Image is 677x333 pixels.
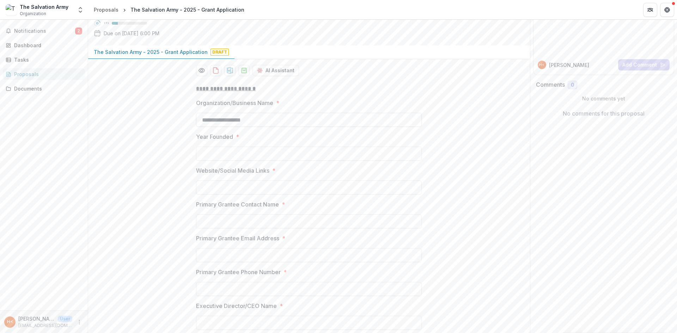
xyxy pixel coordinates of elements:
[224,65,236,76] button: download-proposal
[536,81,565,88] h2: Comments
[643,3,657,17] button: Partners
[18,322,72,329] p: [EMAIL_ADDRESS][DOMAIN_NAME]
[196,268,281,276] p: Primary Grantee Phone Number
[75,318,84,326] button: More
[196,234,279,242] p: Primary Grantee Email Address
[58,316,72,322] p: User
[3,68,85,80] a: Proposals
[75,27,82,35] span: 2
[196,65,207,76] button: Preview 5604e45f-a73b-4cee-b822-de7b67f80c4a-0.pdf
[14,56,79,63] div: Tasks
[94,6,118,13] div: Proposals
[14,85,79,92] div: Documents
[252,65,299,76] button: AI Assistant
[563,109,645,118] p: No comments for this proposal
[94,48,208,56] p: The Salvation Army - 2025 - Grant Application
[571,82,574,88] span: 0
[14,70,79,78] div: Proposals
[130,6,244,13] div: The Salvation Army - 2025 - Grant Application
[196,166,269,175] p: Website/Social Media Links
[210,65,221,76] button: download-proposal
[211,49,229,56] span: Draft
[18,315,55,322] p: [PERSON_NAME] <[EMAIL_ADDRESS][DOMAIN_NAME]>
[536,95,672,102] p: No comments yet
[3,54,85,66] a: Tasks
[104,30,159,37] p: Due on [DATE] 6:00 PM
[196,302,277,310] p: Executive Director/CEO Name
[3,39,85,51] a: Dashboard
[196,99,273,107] p: Organization/Business Name
[20,3,68,11] div: The Salvation Army
[539,63,544,67] div: Hannah Meitzen <sagreenbaygrants@usc.salvationarmy.org>
[238,65,250,76] button: download-proposal
[618,59,670,70] button: Add Comment
[6,4,17,16] img: The Salvation Army
[91,5,121,15] a: Proposals
[7,320,13,324] div: Hannah Meitzen <sagreenbaygrants@usc.salvationarmy.org>
[104,21,109,26] p: 17 %
[660,3,674,17] button: Get Help
[75,3,85,17] button: Open entity switcher
[196,132,233,141] p: Year Founded
[196,200,279,209] p: Primary Grantee Contact Name
[20,11,46,17] span: Organization
[549,61,589,69] p: [PERSON_NAME]
[14,28,75,34] span: Notifications
[91,5,247,15] nav: breadcrumb
[3,25,85,37] button: Notifications2
[14,42,79,49] div: Dashboard
[3,83,85,94] a: Documents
